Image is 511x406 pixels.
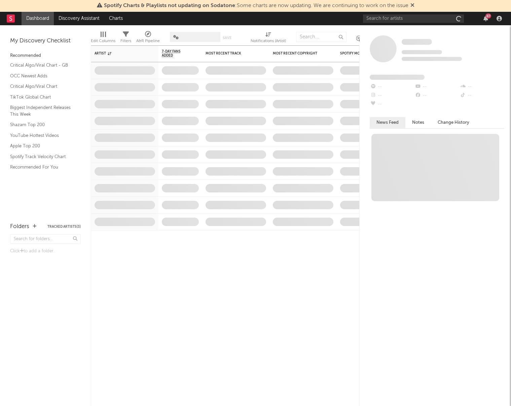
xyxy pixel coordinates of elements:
span: : Some charts are now updating. We are continuing to work on the issue [104,3,408,8]
div: Click to add a folder. [10,247,81,255]
div: -- [414,91,459,100]
div: Most Recent Copyright [273,51,323,56]
span: Dismiss [410,3,414,8]
a: Biggest Independent Releases This Week [10,104,74,118]
div: Notifications (Artist) [251,37,286,45]
input: Search... [296,32,346,42]
button: 87 [483,16,488,21]
a: Some Artist [402,39,432,45]
a: Spotify Track Velocity Chart [10,153,74,160]
span: 7-Day Fans Added [162,49,189,58]
a: TikTok Global Chart [10,94,74,101]
a: Dashboard [22,12,54,25]
div: 87 [485,13,491,19]
span: Tracking Since: [DATE] [402,50,442,54]
div: -- [370,82,414,91]
button: Change History [431,117,476,128]
div: Notifications (Artist) [251,29,286,48]
div: Edit Columns [91,29,115,48]
div: -- [370,91,414,100]
button: Save [223,36,231,40]
input: Search for artists [363,14,464,23]
div: Artist [95,51,145,56]
a: YouTube Hottest Videos [10,132,74,139]
input: Search for folders... [10,234,81,244]
div: Recommended [10,52,81,60]
div: Spotify Monthly Listeners [340,51,391,56]
div: My Discovery Checklist [10,37,81,45]
div: A&R Pipeline [136,37,160,45]
a: Critical Algo/Viral Chart - GB [10,62,74,69]
span: 0 fans last week [402,57,462,61]
div: -- [414,82,459,91]
button: Tracked Artists(3) [47,225,81,228]
button: Notes [405,117,431,128]
div: Filters [120,29,131,48]
div: Filters [120,37,131,45]
div: Folders [10,223,29,231]
span: Spotify Charts & Playlists not updating on Sodatone [104,3,235,8]
div: -- [460,91,504,100]
a: Charts [104,12,127,25]
div: Edit Columns [91,37,115,45]
a: Discovery Assistant [54,12,104,25]
a: Shazam Top 200 [10,121,74,128]
a: OCC Newest Adds [10,72,74,80]
button: News Feed [370,117,405,128]
a: Apple Top 200 [10,142,74,150]
div: A&R Pipeline [136,29,160,48]
div: -- [460,82,504,91]
div: -- [370,100,414,109]
div: Most Recent Track [206,51,256,56]
a: Critical Algo/Viral Chart [10,83,74,90]
a: Recommended For You [10,163,74,171]
span: Fans Added by Platform [370,75,425,80]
